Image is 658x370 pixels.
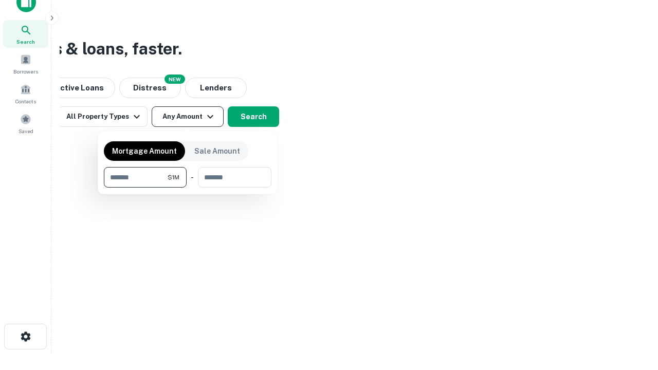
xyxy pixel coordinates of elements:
div: - [191,167,194,188]
span: $1M [168,173,179,182]
p: Sale Amount [194,145,240,157]
p: Mortgage Amount [112,145,177,157]
iframe: Chat Widget [607,288,658,337]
